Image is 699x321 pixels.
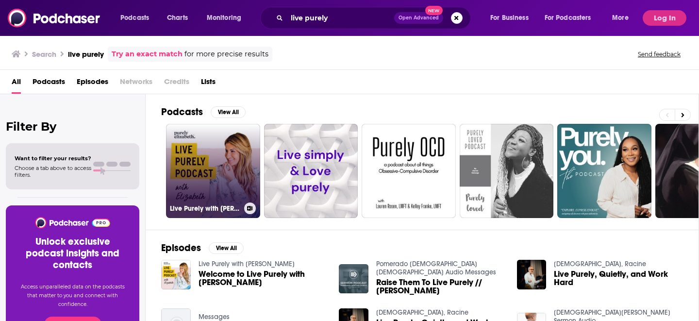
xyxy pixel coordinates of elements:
[120,11,149,25] span: Podcasts
[211,106,246,118] button: View All
[200,10,254,26] button: open menu
[114,10,162,26] button: open menu
[394,12,443,24] button: Open AdvancedNew
[6,119,139,134] h2: Filter By
[199,270,328,287] span: Welcome to Live Purely with [PERSON_NAME]
[170,204,240,213] h3: Live Purely with [PERSON_NAME]
[77,74,108,94] a: Episodes
[399,16,439,20] span: Open Advanced
[120,74,152,94] span: Networks
[269,7,480,29] div: Search podcasts, credits, & more...
[161,242,244,254] a: EpisodesView All
[339,264,368,294] img: Raise Them To Live Purely // JP Charfauros
[112,49,183,60] a: Try an exact match
[201,74,216,94] a: Lists
[161,106,246,118] a: PodcastsView All
[425,6,443,15] span: New
[164,74,189,94] span: Credits
[643,10,686,26] button: Log In
[68,50,104,59] h3: live purely
[15,165,91,178] span: Choose a tab above to access filters.
[612,11,629,25] span: More
[554,270,683,287] a: Live Purely, Quietly, and Work Hard
[8,9,101,27] img: Podchaser - Follow, Share and Rate Podcasts
[161,242,201,254] h2: Episodes
[161,106,203,118] h2: Podcasts
[34,217,111,228] img: Podchaser - Follow, Share and Rate Podcasts
[635,50,683,58] button: Send feedback
[207,11,241,25] span: Monitoring
[554,260,646,268] a: Living Light Christian Church, Racine
[209,242,244,254] button: View All
[167,11,188,25] span: Charts
[33,74,65,94] a: Podcasts
[376,260,496,276] a: Pomerado Christian Church Audio Messages
[199,313,230,321] a: Messages
[538,10,605,26] button: open menu
[32,50,56,59] h3: Search
[17,283,128,309] p: Access unparalleled data on the podcasts that matter to you and connect with confidence.
[166,124,260,218] a: Live Purely with [PERSON_NAME]
[17,236,128,271] h3: Unlock exclusive podcast insights and contacts
[376,278,505,295] a: Raise Them To Live Purely // JP Charfauros
[12,74,21,94] a: All
[605,10,641,26] button: open menu
[545,11,591,25] span: For Podcasters
[15,155,91,162] span: Want to filter your results?
[287,10,394,26] input: Search podcasts, credits, & more...
[161,10,194,26] a: Charts
[376,278,505,295] span: Raise Them To Live Purely // [PERSON_NAME]
[199,270,328,287] a: Welcome to Live Purely with Elizabeth
[483,10,541,26] button: open menu
[184,49,268,60] span: for more precise results
[517,260,547,289] img: Live Purely, Quietly, and Work Hard
[161,260,191,289] img: Welcome to Live Purely with Elizabeth
[376,308,468,317] a: Living Light Christian Church, Racine
[490,11,529,25] span: For Business
[199,260,295,268] a: Live Purely with Elizabeth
